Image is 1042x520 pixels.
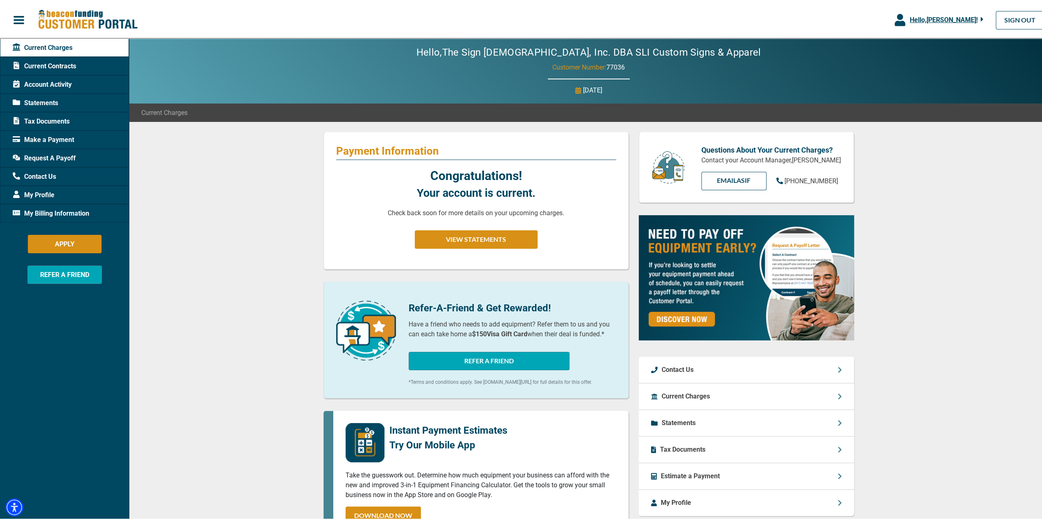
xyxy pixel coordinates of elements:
p: Current Charges [662,390,710,400]
span: Account Activity [13,78,72,88]
p: Estimate a Payment [661,470,720,479]
p: Refer-A-Friend & Get Rewarded! [409,299,616,314]
span: 77036 [606,62,625,70]
p: Try Our Mobile App [389,436,507,451]
p: Take the guesswork out. Determine how much equipment your business can afford with the new and im... [346,469,616,498]
p: [DATE] [583,84,602,94]
span: Current Charges [141,106,188,116]
span: Statements [13,97,58,106]
img: mobile-app-logo.png [346,421,384,461]
img: customer-service.png [650,149,687,183]
p: Instant Payment Estimates [389,421,507,436]
span: Contact Us [13,170,56,180]
p: Check back soon for more details on your upcoming charges. [388,207,564,216]
span: Current Contracts [13,60,76,70]
button: REFER A FRIEND [27,264,102,282]
p: My Profile [661,496,691,506]
span: Tax Documents [13,115,70,125]
p: Contact your Account Manager, [PERSON_NAME] [701,154,841,164]
span: Make a Payment [13,133,74,143]
img: payoff-ad-px.jpg [639,214,854,339]
p: Congratulations! [430,165,522,183]
a: [PHONE_NUMBER] [776,175,838,185]
span: Request A Payoff [13,152,76,162]
p: Questions About Your Current Charges? [701,143,841,154]
img: refer-a-friend-icon.png [336,299,396,359]
p: Statements [662,416,696,426]
b: $150 Visa Gift Card [472,329,527,336]
h2: Hello, The Sign [DEMOGRAPHIC_DATA], Inc. DBA SLI Custom Signs & Apparel [391,45,785,57]
p: Tax Documents [660,443,705,453]
p: *Terms and conditions apply. See [DOMAIN_NAME][URL] for full details for this offer. [409,377,616,384]
p: Payment Information [336,143,616,156]
p: Have a friend who needs to add equipment? Refer them to us and you can each take home a when thei... [409,318,616,338]
button: REFER A FRIEND [409,350,570,369]
div: Accessibility Menu [5,497,23,515]
span: My Profile [13,189,54,198]
span: Current Charges [13,41,72,51]
img: Beacon Funding Customer Portal Logo [38,8,138,29]
span: Hello, [PERSON_NAME] ! [909,14,977,22]
button: APPLY [28,233,102,252]
span: [PHONE_NUMBER] [784,176,838,183]
span: My Billing Information [13,207,89,217]
p: Contact Us [662,363,694,373]
button: VIEW STATEMENTS [415,229,538,247]
p: Your account is current. [417,183,536,200]
span: Customer Number: [552,62,606,70]
a: EMAILAsif [701,170,766,189]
